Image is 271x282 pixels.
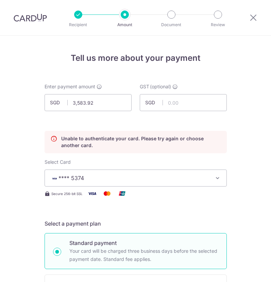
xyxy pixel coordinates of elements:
[51,191,83,196] span: Secure 256-bit SSL
[85,189,99,198] img: Visa
[140,83,149,90] span: GST
[45,219,227,228] h5: Select a payment plan
[61,135,221,149] p: Unable to authenticate your card. Please try again or choose another card.
[106,21,144,28] p: Amount
[140,94,227,111] input: 0.00
[145,99,163,106] span: SGD
[45,52,227,64] h4: Tell us more about your payment
[69,247,218,263] p: Your card will be charged three business days before the selected payment date. Standard fee appl...
[69,239,218,247] p: Standard payment
[14,14,47,22] img: CardUp
[45,159,71,165] span: translation missing: en.payables.payment_networks.credit_card.summary.labels.select_card
[45,83,95,90] span: Enter payment amount
[50,99,68,106] span: SGD
[59,21,97,28] p: Recipient
[45,94,132,111] input: 0.00
[50,176,58,181] img: VISA
[152,21,190,28] p: Document
[199,21,237,28] p: Review
[100,189,114,198] img: Mastercard
[115,189,129,198] img: Union Pay
[150,83,171,90] span: (optional)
